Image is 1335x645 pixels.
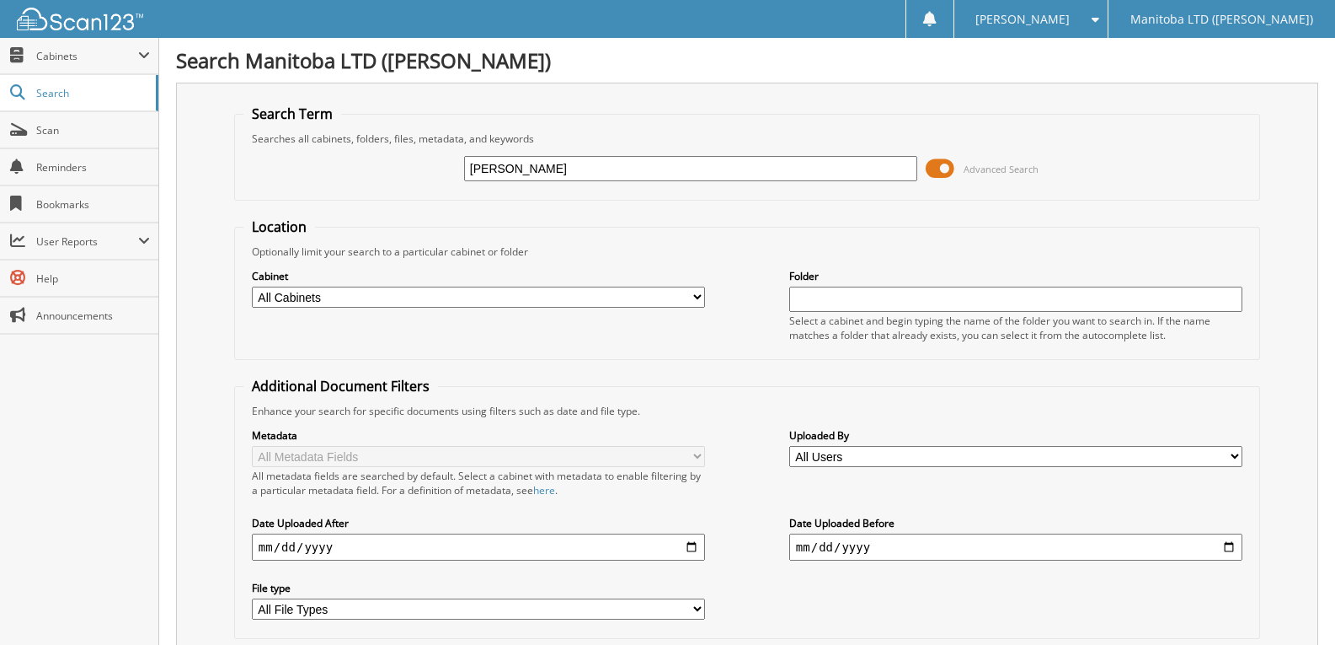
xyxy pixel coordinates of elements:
span: Reminders [36,160,150,175]
span: Scan [36,123,150,137]
label: Uploaded By [789,428,1242,443]
div: Searches all cabinets, folders, files, metadata, and keywords [243,132,1251,146]
div: All metadata fields are searched by default. Select a cabinet with metadata to enable filtering b... [252,469,705,497]
label: Date Uploaded Before [789,516,1242,530]
span: Cabinets [36,49,138,63]
span: Help [36,271,150,286]
span: User Reports [36,234,138,249]
span: Search [36,86,147,100]
span: [PERSON_NAME] [975,14,1070,24]
span: Advanced Search [964,163,1039,175]
a: here [533,483,555,497]
input: start [252,534,705,561]
div: Enhance your search for specific documents using filters such as date and file type. [243,404,1251,418]
legend: Additional Document Filters [243,377,438,395]
label: Folder [789,269,1242,283]
input: end [789,534,1242,561]
span: Announcements [36,309,150,323]
iframe: Chat Widget [1251,564,1335,645]
legend: Location [243,218,315,236]
label: Metadata [252,428,705,443]
img: scan123-logo-white.svg [17,8,143,30]
div: Optionally limit your search to a particular cabinet or folder [243,245,1251,259]
h1: Search Manitoba LTD ([PERSON_NAME]) [176,46,1318,74]
legend: Search Term [243,105,341,123]
label: Date Uploaded After [252,516,705,530]
div: Select a cabinet and begin typing the name of the folder you want to search in. If the name match... [789,314,1242,342]
span: Manitoba LTD ([PERSON_NAME]) [1130,14,1313,24]
span: Bookmarks [36,197,150,212]
label: File type [252,581,705,595]
label: Cabinet [252,269,705,283]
